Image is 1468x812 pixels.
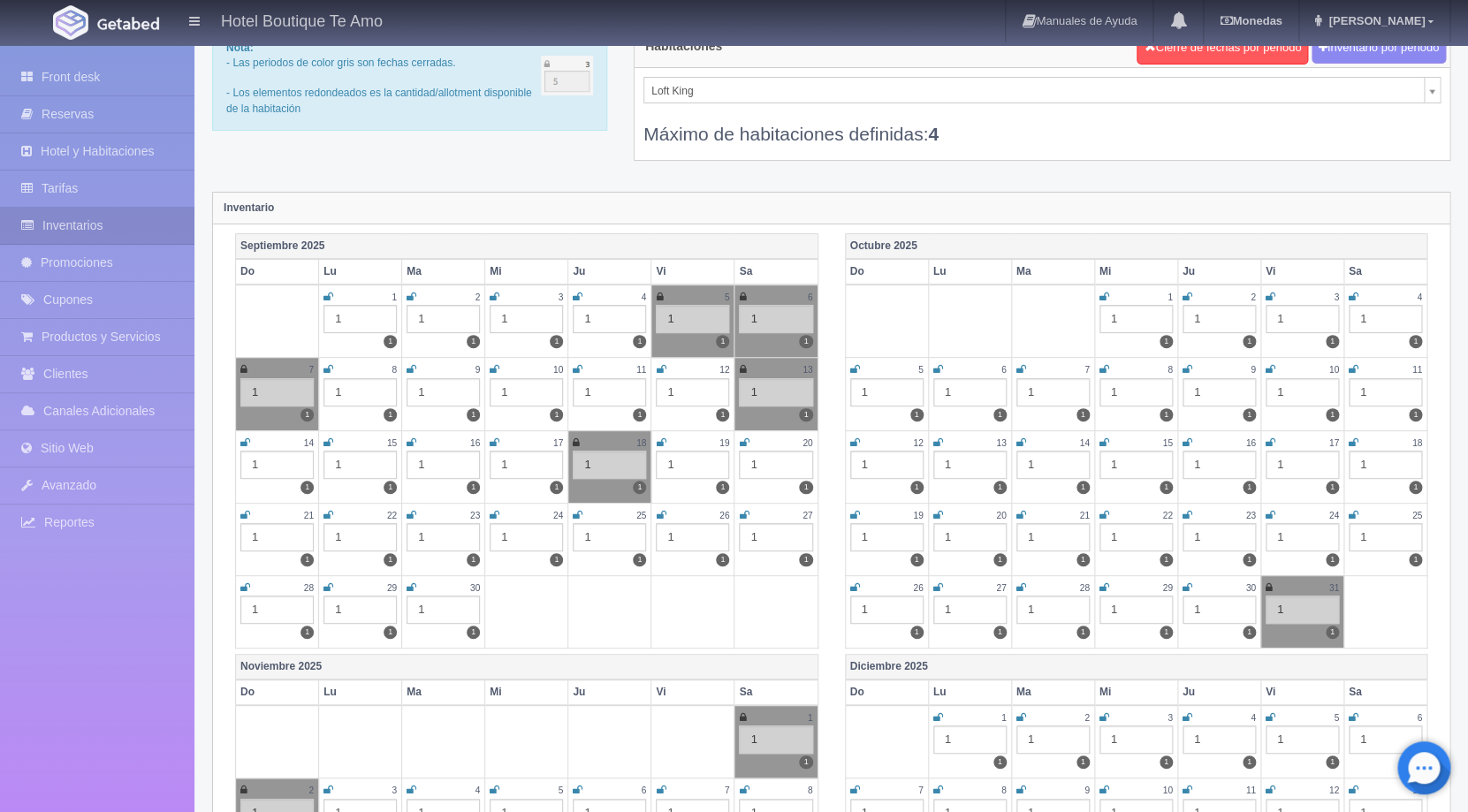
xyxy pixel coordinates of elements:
[300,481,314,494] label: 1
[1016,451,1090,479] div: 1
[739,305,812,333] div: 1
[993,755,1007,769] label: 1
[1409,553,1422,566] label: 1
[1312,32,1446,65] button: Inventario por periodo
[550,408,563,421] label: 1
[913,511,923,520] small: 19
[1266,378,1339,406] div: 1
[993,408,1007,421] label: 1
[1084,785,1090,795] small: 9
[1243,408,1256,421] label: 1
[1349,378,1422,406] div: 1
[1099,378,1173,406] div: 1
[716,408,729,421] label: 1
[407,305,480,333] div: 1
[304,583,314,593] small: 28
[387,438,397,448] small: 15
[1251,292,1256,302] small: 2
[1183,596,1256,624] div: 1
[1266,451,1339,479] div: 1
[319,679,402,705] th: Lu
[323,378,397,406] div: 1
[933,378,1007,406] div: 1
[1417,713,1422,723] small: 6
[725,785,730,795] small: 7
[1099,596,1173,624] div: 1
[1334,292,1339,302] small: 3
[808,713,813,723] small: 1
[799,335,812,348] label: 1
[1260,679,1343,705] th: Vi
[993,553,1007,566] label: 1
[1343,259,1426,285] th: Sa
[1016,378,1090,406] div: 1
[236,233,818,259] th: Septiembre 2025
[553,365,563,375] small: 10
[1011,679,1094,705] th: Ma
[1329,365,1339,375] small: 10
[387,583,397,593] small: 29
[996,438,1006,448] small: 13
[308,785,314,795] small: 2
[802,438,812,448] small: 20
[300,408,314,421] label: 1
[1245,785,1255,795] small: 11
[559,292,564,302] small: 3
[1329,583,1339,593] small: 31
[490,451,563,479] div: 1
[928,679,1011,705] th: Lu
[467,408,480,421] label: 1
[910,626,924,639] label: 1
[799,755,812,769] label: 1
[1162,438,1172,448] small: 15
[470,438,480,448] small: 16
[993,626,1007,639] label: 1
[1001,365,1007,375] small: 6
[845,679,928,705] th: Do
[1162,785,1172,795] small: 10
[799,408,812,421] label: 1
[573,305,646,333] div: 1
[1412,511,1422,520] small: 25
[1349,451,1422,479] div: 1
[1160,553,1173,566] label: 1
[1409,335,1422,348] label: 1
[1329,511,1339,520] small: 24
[568,259,651,285] th: Ju
[1160,626,1173,639] label: 1
[933,725,1007,754] div: 1
[1409,408,1422,421] label: 1
[910,408,924,421] label: 1
[300,553,314,566] label: 1
[323,451,397,479] div: 1
[224,201,274,214] strong: Inventario
[1084,365,1090,375] small: 7
[490,378,563,406] div: 1
[226,42,254,54] b: Nota:
[1183,523,1256,551] div: 1
[467,553,480,566] label: 1
[467,481,480,494] label: 1
[734,679,818,705] th: Sa
[734,259,818,285] th: Sa
[1168,292,1173,302] small: 1
[1326,626,1339,639] label: 1
[1016,523,1090,551] div: 1
[1162,583,1172,593] small: 29
[643,77,1441,103] a: Loft King
[240,523,314,551] div: 1
[1076,481,1090,494] label: 1
[910,481,924,494] label: 1
[719,511,729,520] small: 26
[240,378,314,406] div: 1
[719,438,729,448] small: 19
[236,679,319,705] th: Do
[550,553,563,566] label: 1
[1243,626,1256,639] label: 1
[568,679,651,705] th: Ju
[633,481,646,494] label: 1
[1094,259,1177,285] th: Mi
[1349,725,1422,754] div: 1
[636,438,646,448] small: 18
[300,626,314,639] label: 1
